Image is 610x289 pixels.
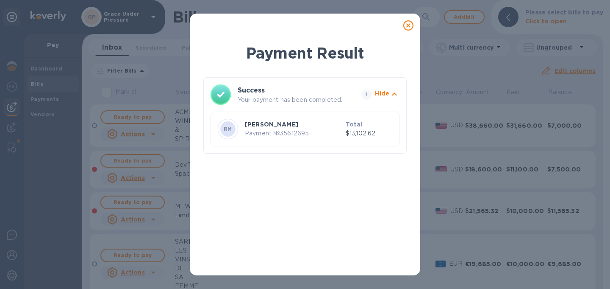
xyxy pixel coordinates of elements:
[245,129,342,138] p: Payment № 35612695
[203,42,407,64] h1: Payment Result
[375,89,399,101] button: Hide
[361,90,372,100] span: 1
[238,85,346,95] h3: Success
[238,95,358,104] p: Your payment has been completed.
[346,121,363,128] b: Total
[245,120,342,129] p: [PERSON_NAME]
[375,89,389,98] p: Hide
[224,126,232,132] b: RM
[346,129,392,138] p: $13,102.62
